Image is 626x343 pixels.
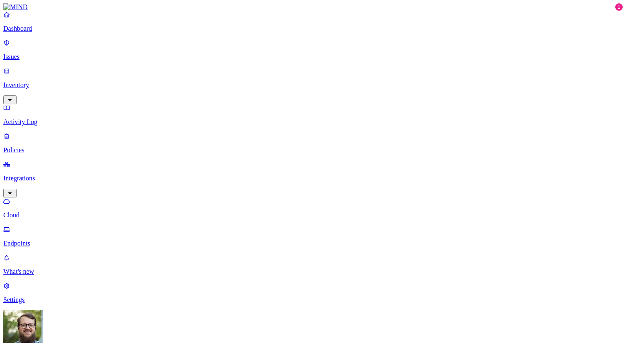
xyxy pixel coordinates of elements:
p: Policies [3,146,623,154]
p: Settings [3,296,623,304]
img: MIND [3,3,28,11]
p: Activity Log [3,118,623,126]
a: Policies [3,132,623,154]
a: MIND [3,3,623,11]
a: What's new [3,254,623,275]
a: Inventory [3,67,623,103]
a: Activity Log [3,104,623,126]
div: 1 [615,3,623,11]
a: Integrations [3,161,623,196]
a: Cloud [3,197,623,219]
p: Dashboard [3,25,623,32]
p: Endpoints [3,240,623,247]
p: Integrations [3,175,623,182]
p: Cloud [3,212,623,219]
p: What's new [3,268,623,275]
p: Inventory [3,81,623,89]
a: Endpoints [3,226,623,247]
a: Dashboard [3,11,623,32]
a: Settings [3,282,623,304]
p: Issues [3,53,623,61]
a: Issues [3,39,623,61]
